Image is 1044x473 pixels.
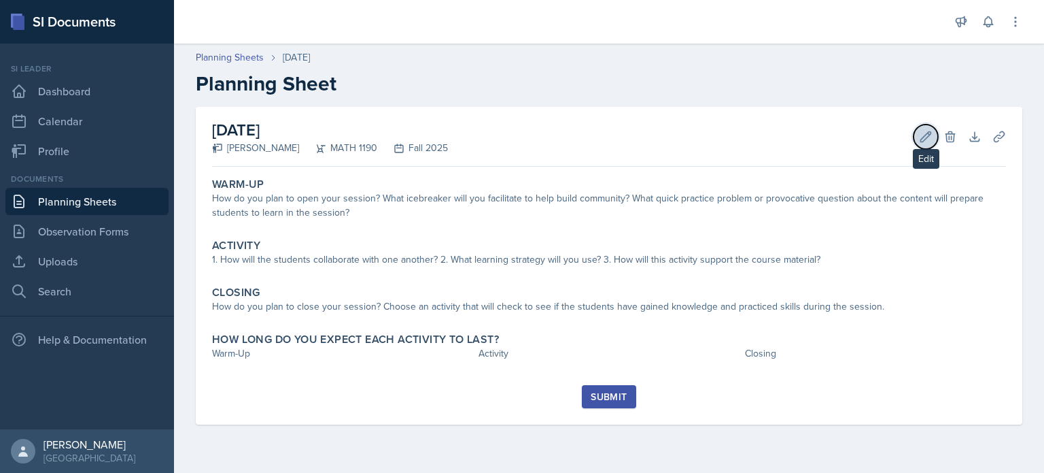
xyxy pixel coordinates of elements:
h2: [DATE] [212,118,448,142]
div: Fall 2025 [377,141,448,155]
label: How long do you expect each activity to last? [212,333,499,346]
a: Planning Sheets [5,188,169,215]
div: Documents [5,173,169,185]
div: Warm-Up [212,346,473,361]
button: Edit [913,125,938,149]
div: Help & Documentation [5,326,169,353]
div: Activity [478,346,739,361]
div: Submit [591,391,627,402]
div: [GEOGRAPHIC_DATA] [43,451,135,465]
div: How do you plan to open your session? What icebreaker will you facilitate to help build community... [212,191,1006,220]
a: Observation Forms [5,218,169,245]
a: Uploads [5,248,169,275]
label: Activity [212,239,260,252]
div: MATH 1190 [299,141,377,155]
a: Calendar [5,108,169,135]
label: Closing [212,286,260,299]
div: [PERSON_NAME] [212,141,299,155]
div: [PERSON_NAME] [43,438,135,451]
div: [DATE] [283,50,310,65]
div: 1. How will the students collaborate with one another? 2. What learning strategy will you use? 3.... [212,252,1006,267]
a: Planning Sheets [196,50,264,65]
div: Si leader [5,63,169,75]
button: Submit [582,385,636,408]
a: Profile [5,137,169,165]
label: Warm-Up [212,178,264,191]
a: Search [5,278,169,305]
h2: Planning Sheet [196,71,1022,96]
div: Closing [745,346,1006,361]
a: Dashboard [5,78,169,105]
div: How do you plan to close your session? Choose an activity that will check to see if the students ... [212,299,1006,314]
